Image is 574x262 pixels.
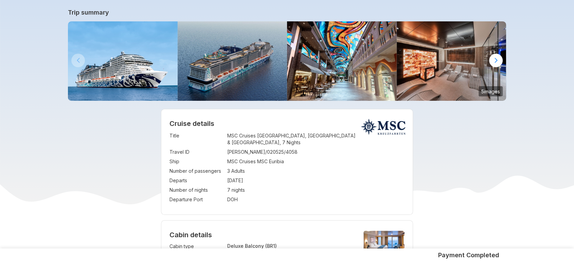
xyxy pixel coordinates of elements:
td: 7 nights [227,185,405,195]
small: 5 images [479,86,503,96]
img: 3.-MSC-EURIBIA.jpg [68,21,178,101]
td: Cabin type [169,242,224,251]
td: Departs [169,176,224,185]
td: 3 Adults [227,166,405,176]
td: DOH [227,195,405,204]
td: : [224,131,227,147]
td: Ship [169,157,224,166]
h4: Cabin details [169,231,405,239]
td: : [224,147,227,157]
a: Trip summary [68,9,506,16]
h2: Cruise details [169,119,405,128]
p: Deluxe Balcony [227,243,352,249]
img: b9ac817bb67756416f3ab6da6968c64a.jpeg [178,21,287,101]
td: [DATE] [227,176,405,185]
td: MSC Cruises [GEOGRAPHIC_DATA], [GEOGRAPHIC_DATA] & [GEOGRAPHIC_DATA], 7 Nights [227,131,405,147]
td: Departure Port [169,195,224,204]
td: Title [169,131,224,147]
td: : [224,157,227,166]
img: msc-euribia-galleria.jpg [287,21,397,101]
td: [PERSON_NAME]/020525/4058 [227,147,405,157]
td: Number of nights [169,185,224,195]
td: : [224,242,227,251]
td: Number of passengers [169,166,224,176]
h5: Payment Completed [438,251,499,259]
td: : [224,195,227,204]
img: msc-euribia-msc-aurea-spa.jpg [397,21,506,101]
td: : [224,176,227,185]
td: : [224,185,227,195]
td: Travel ID [169,147,224,157]
span: (BR1) [265,243,277,249]
td: : [224,166,227,176]
td: MSC Cruises MSC Euribia [227,157,405,166]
